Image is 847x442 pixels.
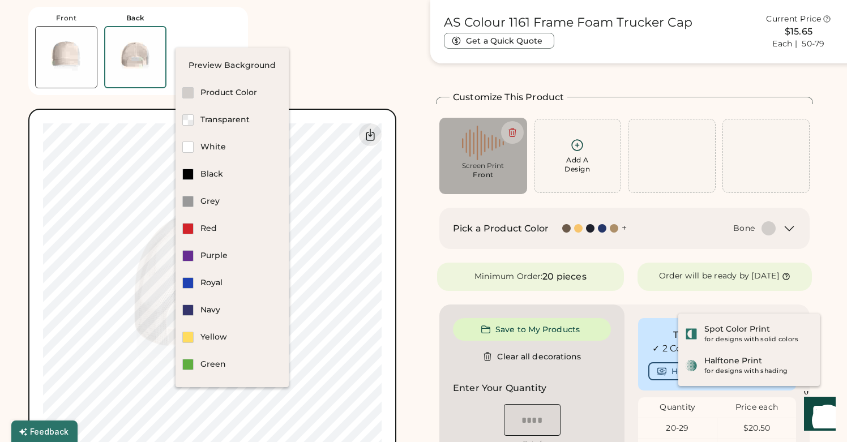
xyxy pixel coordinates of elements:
[751,271,779,282] div: [DATE]
[453,318,611,341] button: Save to My Products
[685,328,698,340] img: spot-color-green.svg
[542,270,586,284] div: 20 pieces
[200,304,282,316] div: Navy
[766,14,821,25] div: Current Price
[685,359,698,372] img: halftone-view-green.svg
[359,123,382,146] div: Download Back Mockup
[717,423,796,434] div: $20.50
[447,126,519,160] img: goodtalkco_icon_color.png
[704,335,813,344] div: for designs with solid colors
[648,342,786,355] div: ✓ 2 Color Front Screen Print
[793,391,842,440] iframe: Front Chat
[200,196,282,207] div: Grey
[56,14,77,23] div: Front
[200,277,282,289] div: Royal
[200,332,282,343] div: Yellow
[444,15,692,31] h1: AS Colour 1161 Frame Foam Trucker Cap
[622,222,627,234] div: +
[638,423,717,434] div: 20-29
[453,381,546,395] h2: Enter Your Quantity
[200,87,282,98] div: Product Color
[638,402,717,413] div: Quantity
[648,328,786,342] div: This price includes:
[474,271,543,282] div: Minimum Order:
[200,223,282,234] div: Red
[197,46,217,55] div: Saved
[733,223,755,234] div: Bone
[659,271,750,282] div: Order will be ready by
[564,156,590,174] div: Add A Design
[648,362,786,380] button: How does pricing work?
[473,170,494,179] div: Front
[200,250,282,261] div: Purple
[453,91,564,104] h2: Customize This Product
[704,367,813,376] div: for designs with shading
[704,355,762,367] div: Halftone Print
[200,169,282,180] div: Black
[105,27,165,87] img: AS Colour 1161 Bone Back Thumbnail
[36,27,97,88] img: AS Colour 1161 Bone Front Thumbnail
[447,161,519,170] div: Screen Print
[501,121,524,144] button: Delete this decoration.
[200,114,282,126] div: Transparent
[717,402,797,413] div: Price each
[200,359,282,370] div: Green
[704,324,770,335] div: Spot Color Print
[444,33,554,49] button: Get a Quick Quote
[200,141,282,153] div: White
[176,60,289,71] div: Preview Background
[772,38,824,50] div: Each | 50-79
[453,222,549,235] h2: Pick a Product Color
[453,345,611,368] button: Clear all decorations
[126,14,145,23] div: Back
